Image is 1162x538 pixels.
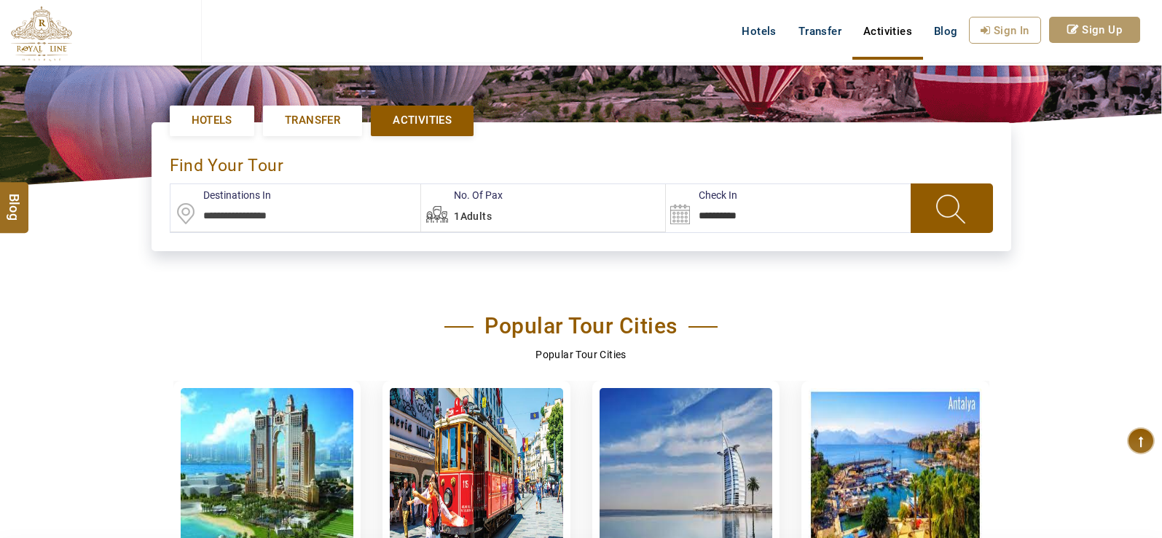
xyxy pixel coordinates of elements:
[170,141,993,183] div: find your Tour
[444,313,718,339] h2: Popular Tour Cities
[173,347,989,363] p: Popular Tour Cities
[192,113,232,128] span: Hotels
[5,194,24,206] span: Blog
[923,17,969,46] a: Blog
[170,106,254,135] a: Hotels
[421,188,503,202] label: No. Of Pax
[934,25,958,38] span: Blog
[454,210,492,222] span: 1Adults
[788,17,852,46] a: Transfer
[969,17,1041,44] a: Sign In
[170,188,271,202] label: Destinations In
[285,113,340,128] span: Transfer
[1049,17,1140,43] a: Sign Up
[393,113,452,128] span: Activities
[263,106,362,135] a: Transfer
[371,106,474,135] a: Activities
[852,17,923,46] a: Activities
[731,17,787,46] a: Hotels
[11,6,72,61] img: The Royal Line Holidays
[666,188,737,202] label: Check In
